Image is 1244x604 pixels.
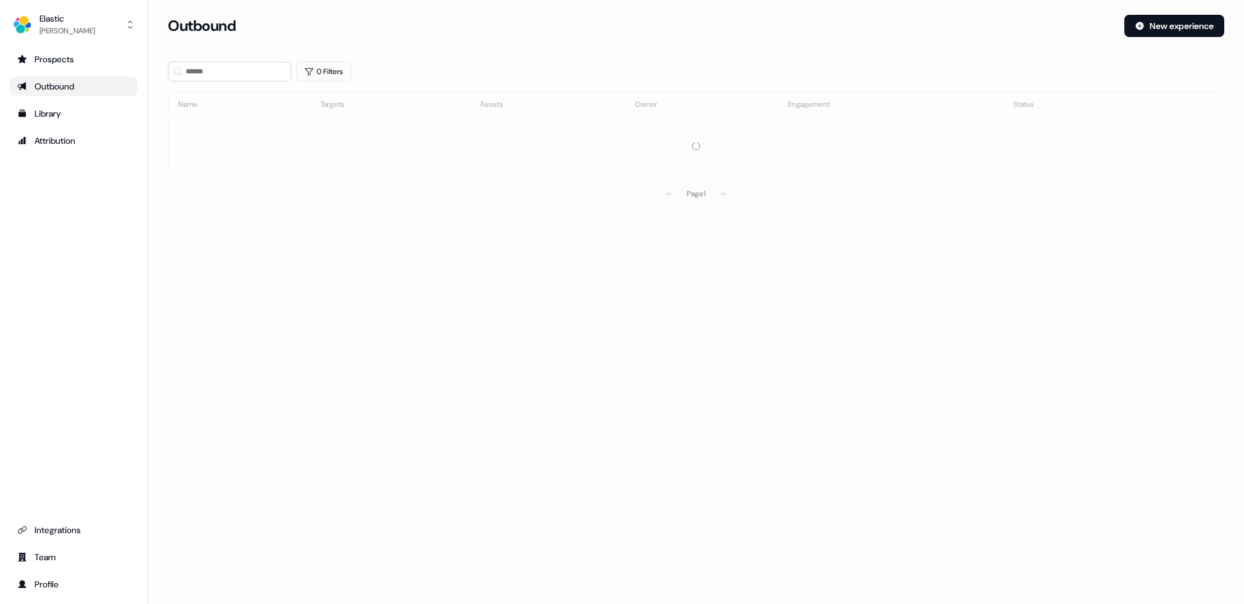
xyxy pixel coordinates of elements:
div: Team [17,551,130,563]
div: Outbound [17,80,130,93]
div: Attribution [17,134,130,147]
div: Library [17,107,130,120]
div: Profile [17,578,130,590]
a: Go to templates [10,104,138,123]
a: Go to prospects [10,49,138,69]
div: Integrations [17,524,130,536]
button: 0 Filters [296,62,351,81]
a: Go to outbound experience [10,77,138,96]
div: [PERSON_NAME] [39,25,95,37]
h3: Outbound [168,17,236,35]
div: Elastic [39,12,95,25]
button: New experience [1124,15,1224,37]
a: Go to integrations [10,520,138,540]
a: Go to team [10,547,138,567]
a: Go to attribution [10,131,138,151]
div: Prospects [17,53,130,65]
a: Go to profile [10,574,138,594]
button: Elastic[PERSON_NAME] [10,10,138,39]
